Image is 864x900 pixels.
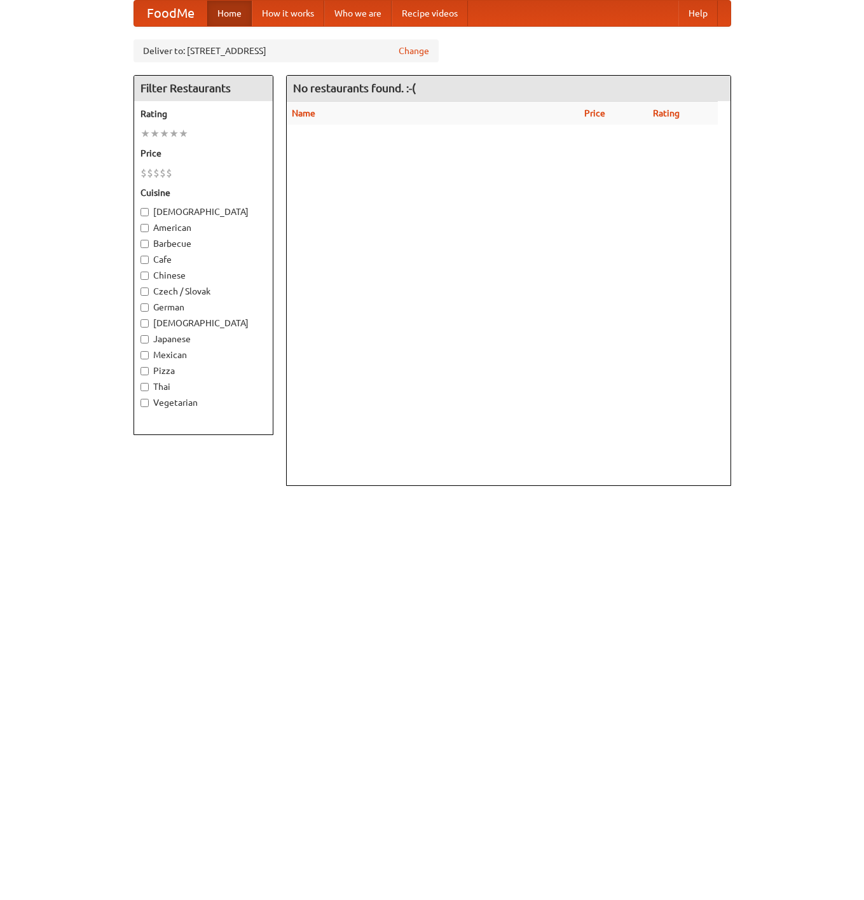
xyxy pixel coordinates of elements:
[141,147,266,160] h5: Price
[141,383,149,391] input: Thai
[134,1,207,26] a: FoodMe
[160,166,166,180] li: $
[392,1,468,26] a: Recipe videos
[134,39,439,62] div: Deliver to: [STREET_ADDRESS]
[160,127,169,141] li: ★
[653,108,680,118] a: Rating
[141,253,266,266] label: Cafe
[141,221,266,234] label: American
[141,301,266,314] label: German
[141,240,149,248] input: Barbecue
[141,335,149,343] input: Japanese
[141,186,266,199] h5: Cuisine
[153,166,160,180] li: $
[134,76,273,101] h4: Filter Restaurants
[141,364,266,377] label: Pizza
[141,272,149,280] input: Chinese
[141,319,149,328] input: [DEMOGRAPHIC_DATA]
[399,45,429,57] a: Change
[169,127,179,141] li: ★
[141,107,266,120] h5: Rating
[141,166,147,180] li: $
[141,256,149,264] input: Cafe
[141,127,150,141] li: ★
[141,317,266,329] label: [DEMOGRAPHIC_DATA]
[678,1,718,26] a: Help
[141,237,266,250] label: Barbecue
[166,166,172,180] li: $
[141,303,149,312] input: German
[179,127,188,141] li: ★
[141,399,149,407] input: Vegetarian
[141,367,149,375] input: Pizza
[141,396,266,409] label: Vegetarian
[141,349,266,361] label: Mexican
[147,166,153,180] li: $
[141,333,266,345] label: Japanese
[324,1,392,26] a: Who we are
[292,108,315,118] a: Name
[141,351,149,359] input: Mexican
[141,224,149,232] input: American
[207,1,252,26] a: Home
[293,82,416,94] ng-pluralize: No restaurants found. :-(
[141,285,266,298] label: Czech / Slovak
[150,127,160,141] li: ★
[141,208,149,216] input: [DEMOGRAPHIC_DATA]
[141,269,266,282] label: Chinese
[252,1,324,26] a: How it works
[141,287,149,296] input: Czech / Slovak
[141,380,266,393] label: Thai
[141,205,266,218] label: [DEMOGRAPHIC_DATA]
[584,108,605,118] a: Price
